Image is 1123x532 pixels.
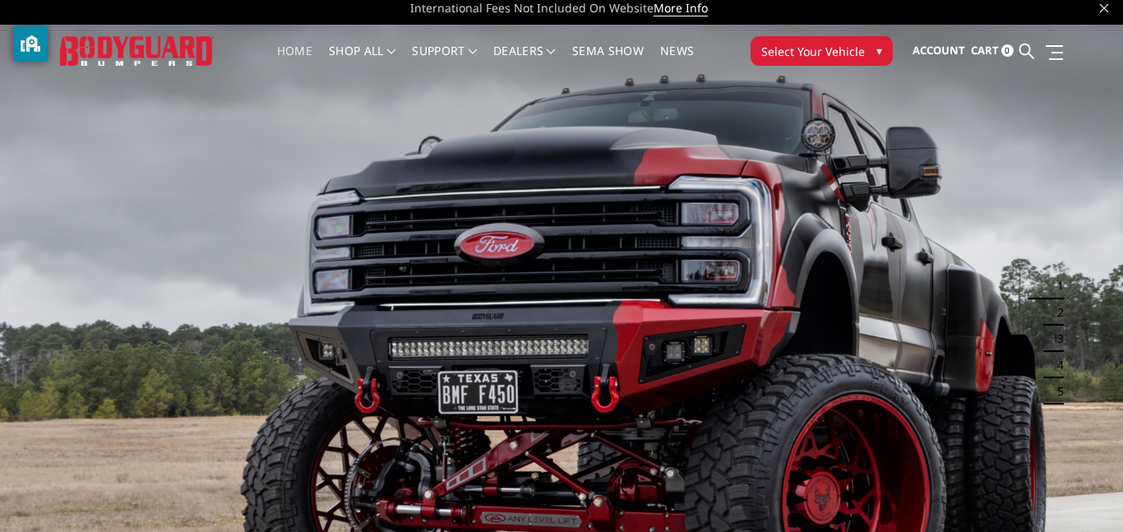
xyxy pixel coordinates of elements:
[1047,273,1064,299] button: 1 of 5
[913,29,965,73] a: Account
[1041,453,1123,532] iframe: Chat Widget
[751,36,893,66] button: Select Your Vehicle
[761,43,865,60] span: Select Your Vehicle
[1047,326,1064,352] button: 3 of 5
[913,43,965,58] span: Account
[971,43,999,58] span: Cart
[412,45,477,77] a: Support
[1047,299,1064,326] button: 2 of 5
[329,45,395,77] a: shop all
[13,26,48,61] button: privacy banner
[60,36,214,67] img: BODYGUARD BUMPERS
[493,45,556,77] a: Dealers
[1047,378,1064,405] button: 5 of 5
[660,45,694,77] a: News
[876,42,882,59] span: ▾
[572,45,644,77] a: SEMA Show
[1047,352,1064,378] button: 4 of 5
[277,45,312,77] a: Home
[971,29,1014,73] a: Cart 0
[1001,44,1014,57] span: 0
